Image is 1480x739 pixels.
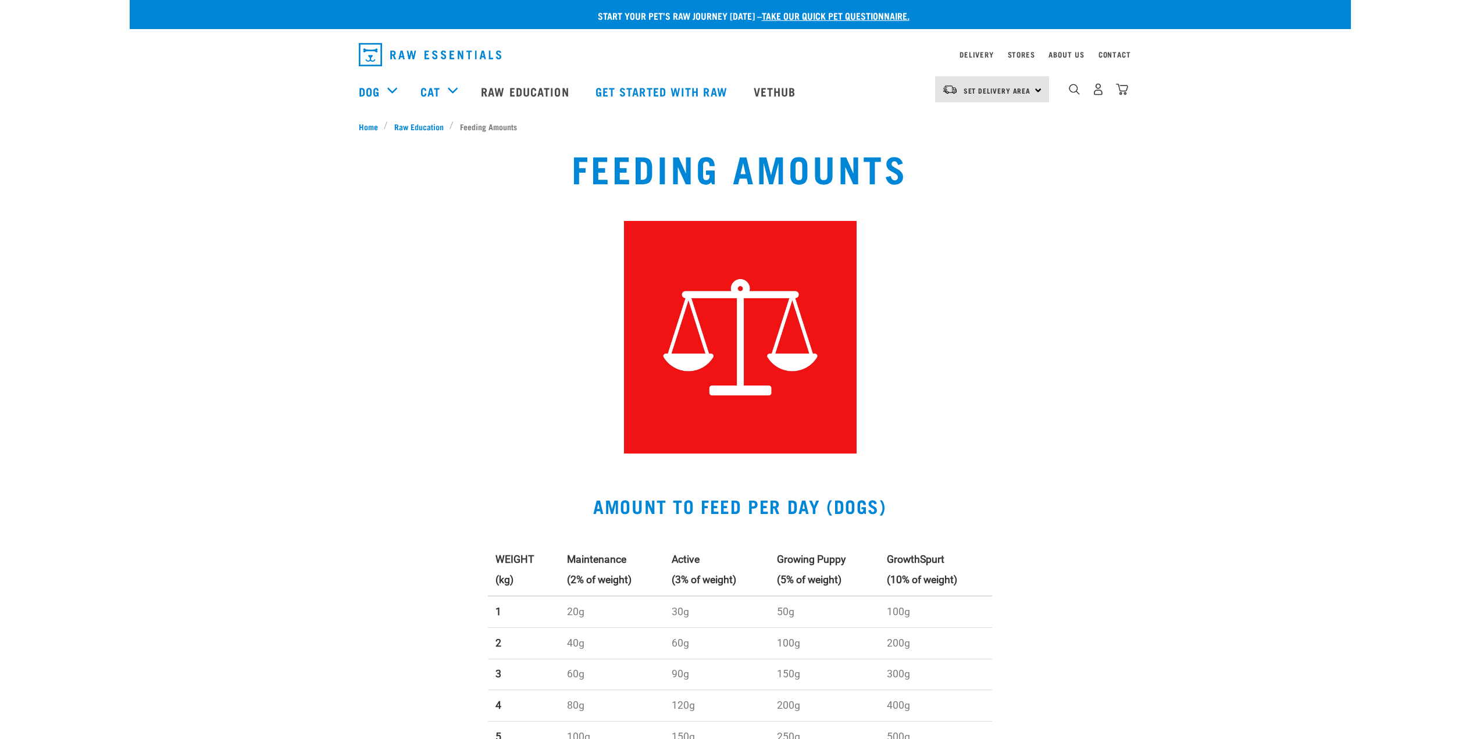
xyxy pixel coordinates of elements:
img: user.png [1092,83,1104,95]
span: Set Delivery Area [964,88,1031,92]
span: Raw Education [394,120,444,133]
img: home-icon@2x.png [1116,83,1128,95]
span: Home [359,120,378,133]
td: 80g [559,690,664,722]
img: Instagram_Core-Brand_Wildly-Good-Nutrition-3.jpg [624,221,857,454]
a: Raw Education [388,120,450,133]
td: 100g [769,627,880,659]
td: 50g [769,596,880,627]
h2: AMOUNT TO FEED PER DAY (DOGS) [359,495,1122,516]
a: Cat [420,83,440,100]
a: Stores [1008,52,1035,56]
td: 60g [559,659,664,690]
strong: (3% of weight) [672,574,736,586]
td: 100g [879,596,992,627]
p: Start your pet’s raw journey [DATE] – [138,9,1360,23]
a: Dog [359,83,380,100]
td: 30g [664,596,769,627]
td: 120g [664,690,769,722]
strong: WEIGHT (kg) [495,554,534,586]
a: About Us [1049,52,1084,56]
strong: Growing Puppy (5% of weight) [777,554,846,586]
td: 150g [769,659,880,690]
td: 90g [664,659,769,690]
img: van-moving.png [942,84,958,95]
strong: 2 [495,637,501,649]
h1: Feeding Amounts [572,147,908,188]
img: home-icon-1@2x.png [1069,84,1080,95]
a: Vethub [742,68,811,115]
td: 20g [559,596,664,627]
td: 40g [559,627,664,659]
nav: dropdown navigation [350,38,1131,71]
strong: (10% of weight) [887,574,957,586]
td: 300g [879,659,992,690]
a: Get started with Raw [584,68,742,115]
a: Contact [1099,52,1131,56]
nav: dropdown navigation [130,68,1351,115]
td: 200g [769,690,880,722]
td: 60g [664,627,769,659]
a: Raw Education [469,68,583,115]
strong: 3 [495,668,501,680]
img: Raw Essentials Logo [359,43,501,66]
nav: breadcrumbs [359,120,1122,133]
td: 400g [879,690,992,722]
strong: 4 [495,699,501,711]
strong: Maintenance [567,554,626,565]
strong: 1 [495,606,501,617]
strong: Growth [887,554,920,565]
a: Home [359,120,384,133]
td: 200g [879,627,992,659]
strong: (2% of weight) [567,574,632,586]
strong: Active [672,554,700,565]
strong: Spurt [920,554,944,565]
a: take our quick pet questionnaire. [762,13,910,18]
a: Delivery [960,52,993,56]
